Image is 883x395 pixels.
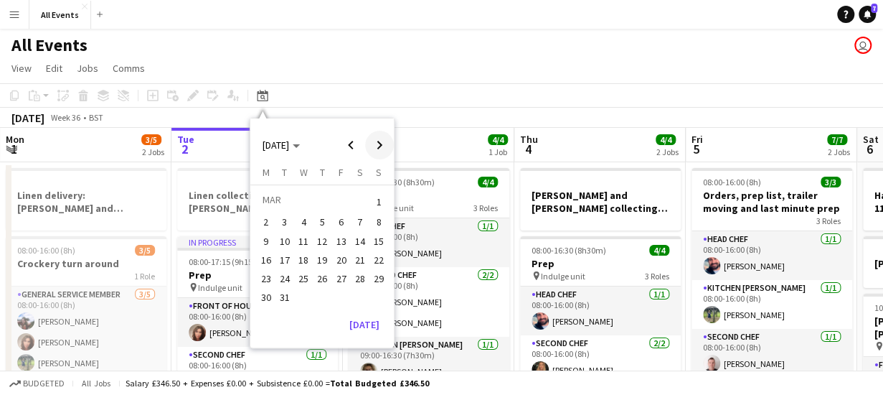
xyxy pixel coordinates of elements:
span: Indulge unit [198,282,242,293]
div: BST [89,112,103,123]
span: 08:00-16:30 (8h30m) [360,177,435,187]
span: 23 [258,270,275,287]
span: 3 Roles [816,215,841,226]
app-card-role: Head Chef1/108:00-16:00 (8h)[PERSON_NAME] [349,218,509,267]
span: 08:00-16:00 (8h) [17,245,75,256]
button: 24-03-2026 [275,269,294,288]
span: View [11,62,32,75]
h1: All Events [11,34,88,56]
h3: [PERSON_NAME] and [PERSON_NAME] collecting napkins [520,189,681,215]
button: 15-03-2026 [369,232,388,251]
div: [DATE] [11,111,44,125]
button: 19-03-2026 [313,251,331,269]
span: Comms [113,62,145,75]
span: 3 Roles [473,203,498,213]
button: 31-03-2026 [275,288,294,307]
span: W [300,166,308,179]
h3: Prep [177,269,338,282]
button: Budgeted [7,376,67,391]
span: 21 [351,251,369,269]
span: 08:00-17:15 (9h15m) [189,256,263,267]
app-user-avatar: Lucy Hinks [854,37,872,54]
span: 3 [276,214,293,231]
app-card-role: Second Chef2/208:00-16:00 (8h)[PERSON_NAME][PERSON_NAME] [349,267,509,337]
span: Tue [177,133,194,146]
span: Indulge unit [541,271,585,282]
button: 11-03-2026 [294,232,313,251]
button: 05-03-2026 [313,213,331,231]
button: Previous month [336,131,365,159]
td: MAR [256,190,369,213]
span: 19 [313,251,331,269]
app-job-card: 08:00-16:30 (8h30m)4/4Prep Indulge unit3 RolesHead Chef1/108:00-16:00 (8h)[PERSON_NAME]Second Che... [349,168,509,381]
a: Edit [40,59,68,78]
button: 02-03-2026 [256,213,275,231]
button: 17-03-2026 [275,251,294,269]
app-card-role: Kitchen [PERSON_NAME]1/108:00-16:00 (8h)[PERSON_NAME] [691,280,852,329]
app-card-role: Second Chef1/108:00-16:00 (8h)[PERSON_NAME] [691,329,852,378]
span: 08:00-16:30 (8h30m) [532,245,606,256]
span: 8 [370,214,387,231]
span: 25 [295,270,312,287]
span: Thu [520,133,538,146]
div: In progress [177,236,338,248]
button: 27-03-2026 [331,269,350,288]
span: Edit [46,62,62,75]
a: Jobs [71,59,104,78]
button: Next month [365,131,394,159]
span: 20 [333,251,350,269]
button: 04-03-2026 [294,213,313,231]
app-job-card: Linen collection - [PERSON_NAME] and [PERSON_NAME] / [PERSON_NAME] [177,168,338,231]
button: 08-03-2026 [369,213,388,231]
button: 21-03-2026 [351,251,369,269]
span: 13 [333,233,350,250]
span: 17 [276,251,293,269]
div: 1 Job [488,147,507,157]
span: 31 [276,289,293,307]
span: 1 Role [134,271,155,282]
app-job-card: [PERSON_NAME] and [PERSON_NAME] collecting napkins [520,168,681,231]
button: 29-03-2026 [369,269,388,288]
button: 16-03-2026 [256,251,275,269]
span: T [320,166,325,179]
span: 08:00-16:00 (8h) [703,177,761,187]
span: 4/4 [478,177,498,187]
button: 13-03-2026 [331,232,350,251]
span: M [262,166,269,179]
div: Salary £346.50 + Expenses £0.00 + Subsistence £0.00 = [126,378,429,389]
a: Comms [107,59,151,78]
span: 28 [351,270,369,287]
a: View [6,59,37,78]
span: Mon [6,133,24,146]
button: 01-03-2026 [369,190,388,213]
h3: Linen delivery: [PERSON_NAME] and [PERSON_NAME] [6,189,166,215]
span: 16 [258,251,275,269]
span: S [376,166,382,179]
span: 3/5 [141,134,161,145]
span: Week 36 [47,112,83,123]
span: F [339,166,344,179]
button: 09-03-2026 [256,232,275,251]
app-card-role: Head Chef1/108:00-16:00 (8h)[PERSON_NAME] [520,287,681,335]
button: 14-03-2026 [351,232,369,251]
app-job-card: Linen delivery: [PERSON_NAME] and [PERSON_NAME] [6,168,166,231]
button: 23-03-2026 [256,269,275,288]
span: Fri [691,133,703,146]
span: T [282,166,287,179]
button: [DATE] [344,313,385,336]
span: Sat [863,133,879,146]
button: 22-03-2026 [369,251,388,269]
span: 3/3 [821,177,841,187]
span: 4/4 [649,245,669,256]
button: 03-03-2026 [275,213,294,231]
button: 10-03-2026 [275,232,294,251]
button: All Events [29,1,91,29]
span: 24 [276,270,293,287]
span: 12 [313,233,331,250]
h3: Linen collection - [PERSON_NAME] and [PERSON_NAME] / [PERSON_NAME] [177,189,338,215]
span: 30 [258,289,275,307]
div: 2 Jobs [828,147,850,157]
span: Total Budgeted £346.50 [330,378,429,389]
button: Choose month and year [257,132,306,158]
